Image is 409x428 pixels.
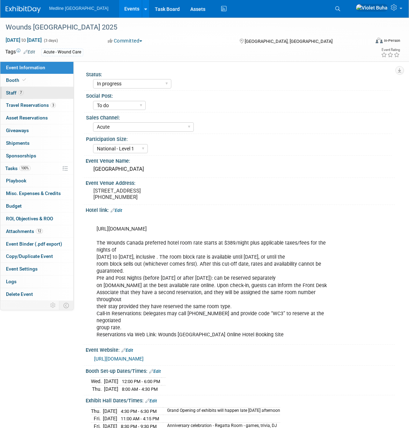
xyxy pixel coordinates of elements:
td: [DATE] [104,385,118,393]
a: Playbook [0,175,73,187]
a: Staff7 [0,87,73,99]
div: Hotel link: [86,205,395,214]
img: Violet Buha [356,4,388,12]
div: Social Post: [86,91,392,99]
a: Edit [145,398,157,403]
a: Booth [0,74,73,86]
td: Thu. [91,407,103,415]
span: Attachments [6,228,43,234]
button: Committed [105,37,145,44]
a: Edit [121,348,133,353]
a: Logs [0,275,73,288]
a: Travel Reservations3 [0,99,73,111]
td: [DATE] [103,407,117,415]
span: 4:30 PM - 6:30 PM [121,409,157,414]
td: [DATE] [104,378,118,385]
a: Event Binder (.pdf export) [0,238,73,250]
span: Playbook [6,178,26,183]
a: Edit [149,369,161,374]
div: Status: [86,69,392,78]
td: Personalize Event Tab Strip [47,301,59,310]
td: Fri. [91,415,103,423]
a: Budget [0,200,73,212]
a: Event Information [0,61,73,74]
div: Event Venue Address: [86,178,395,187]
span: Event Settings [6,266,38,272]
td: Toggle Event Tabs [59,301,74,310]
span: 12 [36,228,43,234]
a: Tasks100% [0,162,73,175]
span: 3 [51,103,56,108]
div: [URL][DOMAIN_NAME] The Wounds Canada preferred hotel room rate starts at $389/night plus applicab... [92,215,333,342]
div: Event Rating [381,48,400,52]
span: 7 [18,90,24,95]
a: Giveaways [0,124,73,137]
span: (3 days) [43,38,58,43]
span: Event Information [6,65,45,70]
span: [DATE] [DATE] [5,37,42,43]
div: Participation Size: [86,134,392,143]
span: Event Binder (.pdf export) [6,241,62,247]
td: [DATE] [103,415,117,423]
span: [GEOGRAPHIC_DATA], [GEOGRAPHIC_DATA] [245,39,332,44]
img: ExhibitDay [6,6,41,13]
a: Shipments [0,137,73,149]
div: [GEOGRAPHIC_DATA] [91,164,390,175]
a: Delete Event [0,288,73,300]
pre: [STREET_ADDRESS] [PHONE_NUMBER] [93,188,207,200]
span: Booth [6,77,27,83]
span: Copy/Duplicate Event [6,253,53,259]
span: 12:00 PM - 6:00 PM [122,379,160,384]
div: Event Website: [86,345,395,354]
span: 100% [19,166,31,171]
td: Tags [5,48,35,56]
a: Asset Reservations [0,112,73,124]
a: Misc. Expenses & Credits [0,187,73,200]
a: [URL][DOMAIN_NAME] [94,356,144,362]
i: Booth reservation complete [22,78,26,82]
td: Thu. [91,385,104,393]
span: Medline [GEOGRAPHIC_DATA] [49,6,108,11]
span: Giveaways [6,128,29,133]
span: Asset Reservations [6,115,48,121]
span: Budget [6,203,22,209]
a: Edit [24,50,35,54]
a: Event Settings [0,263,73,275]
span: Logs [6,279,17,284]
div: Event Venue Name: [86,156,395,164]
div: Event Format [339,37,400,47]
div: Booth Set-up Dates/Times: [86,366,395,375]
span: Shipments [6,140,29,146]
a: Edit [111,208,122,213]
div: Acute - Wound Care [41,48,83,56]
span: Misc. Expenses & Credits [6,190,61,196]
span: 8:00 AM - 4:30 PM [122,387,158,392]
img: Format-Inperson.png [376,38,383,43]
span: Sponsorships [6,153,36,158]
a: ROI, Objectives & ROO [0,213,73,225]
span: 11:00 AM - 4:15 PM [121,416,159,421]
span: to [20,37,27,43]
a: Copy/Duplicate Event [0,250,73,262]
a: Sponsorships [0,150,73,162]
div: In-Person [384,38,400,43]
div: Sales Channel: [86,112,392,121]
span: Travel Reservations [6,102,56,108]
a: Attachments12 [0,225,73,238]
div: Exhibit Hall Dates/Times: [86,395,395,404]
td: Wed. [91,378,104,385]
td: Grand Opening of exhibits will happen late [DATE] afternoon [163,407,280,415]
span: Staff [6,90,24,96]
div: Wounds [GEOGRAPHIC_DATA] 2025 [3,21,362,34]
span: Tasks [5,166,31,171]
span: Delete Event [6,291,33,297]
span: ROI, Objectives & ROO [6,216,53,221]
